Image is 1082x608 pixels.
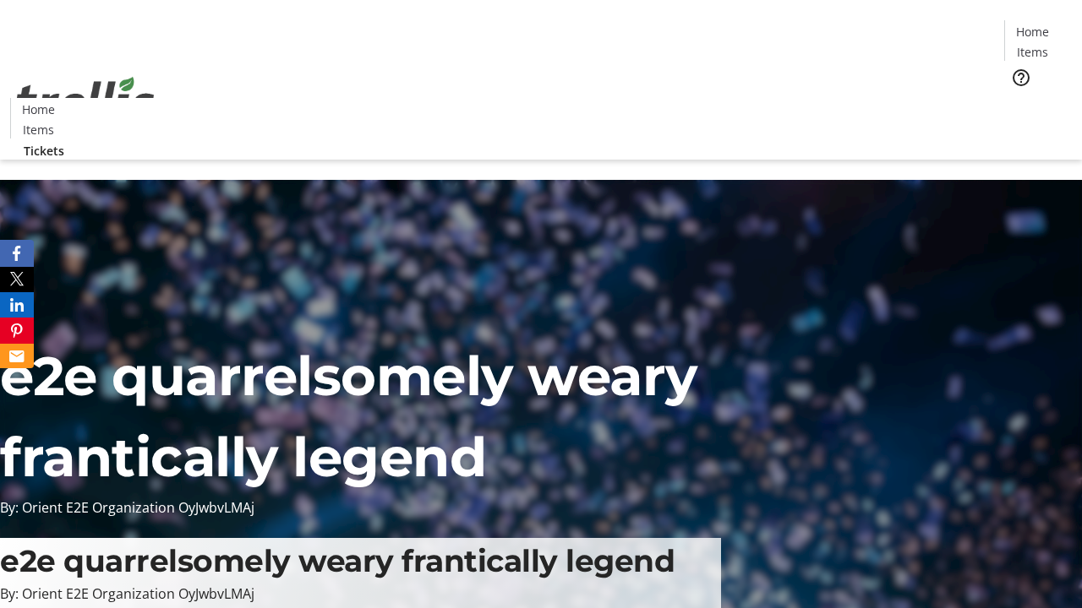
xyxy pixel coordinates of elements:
a: Tickets [1004,98,1072,116]
span: Tickets [1018,98,1058,116]
a: Items [11,121,65,138]
a: Items [1005,43,1059,61]
span: Home [22,100,55,118]
button: Help [1004,61,1038,95]
span: Items [1017,43,1048,61]
a: Home [11,100,65,118]
a: Tickets [10,142,78,160]
span: Tickets [24,142,64,160]
a: Home [1005,23,1059,41]
img: Orient E2E Organization OyJwbvLMAj's Logo [10,58,161,143]
span: Home [1016,23,1049,41]
span: Items [23,121,54,138]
